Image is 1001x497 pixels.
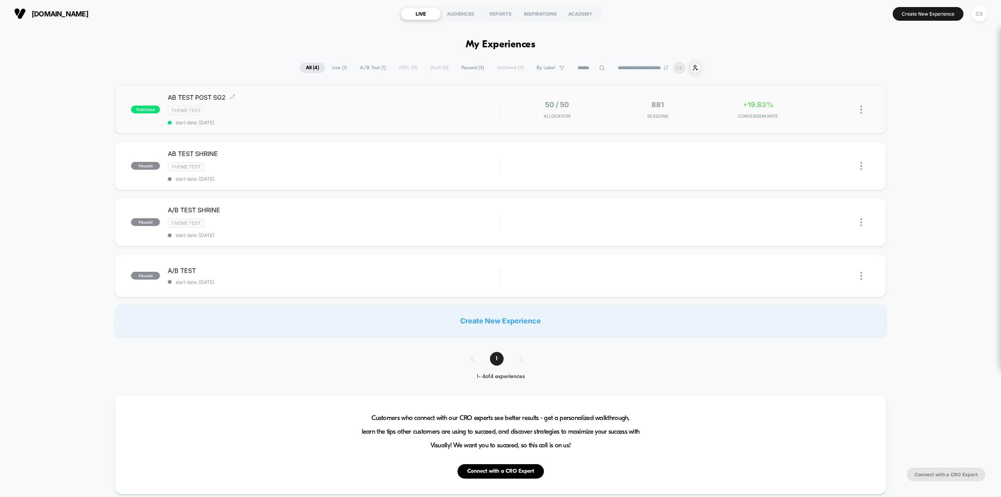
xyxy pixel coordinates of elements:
[168,106,205,115] span: Theme Test
[456,63,490,73] span: Paused ( 3 )
[907,468,985,481] button: Connect with a CRO Expert
[860,106,862,114] img: close
[168,162,205,171] span: Theme Test
[560,7,600,20] div: ACADEMY
[415,272,436,280] div: Duration
[466,39,536,50] h1: My Experiences
[14,8,26,20] img: Visually logo
[115,305,886,336] div: Create New Experience
[969,6,989,22] button: CS
[396,272,414,280] div: Current time
[326,63,353,73] span: Live ( 1 )
[893,7,963,21] button: Create New Experience
[520,7,560,20] div: INSPIRATIONS
[244,132,267,155] button: Play, NEW DEMO 2025-VEED.mp4
[463,373,538,380] div: 1 - 4 of 4 experiences
[651,100,664,109] span: 881
[4,269,18,283] button: Play, NEW DEMO 2025-VEED.mp4
[664,65,668,70] img: end
[545,100,569,109] span: 50 / 50
[168,93,500,101] span: AB TEST POST SG2
[481,7,520,20] div: REPORTS
[168,206,500,214] span: A/B TEST SHRINE
[490,352,504,366] span: 1
[676,65,683,71] p: CS
[168,120,500,126] span: start date: [DATE]
[131,272,160,280] span: paused
[452,273,475,280] input: Volume
[6,259,506,266] input: Seek
[544,113,570,119] span: Allocation
[860,272,862,280] img: close
[32,10,88,18] span: [DOMAIN_NAME]
[441,7,481,20] div: AUDIENCES
[168,219,205,228] span: Theme Test
[860,162,862,170] img: close
[168,279,500,285] span: start date: [DATE]
[168,232,500,238] span: start date: [DATE]
[743,100,773,109] span: +19.83%
[710,113,806,119] span: CONVERSION RATE
[536,65,555,71] span: By Label
[362,411,640,452] span: Customers who connect with our CRO experts see better results - get a personalized walkthrough, l...
[131,106,160,113] span: published
[12,7,91,20] button: [DOMAIN_NAME]
[457,464,544,479] button: Connect with a CRO Expert
[860,218,862,226] img: close
[131,218,160,226] span: paused
[131,162,160,170] span: paused
[300,63,325,73] span: All ( 4 )
[609,113,706,119] span: Sessions
[168,176,500,182] span: start date: [DATE]
[972,6,987,22] div: CS
[168,267,500,275] span: A/B TEST
[401,7,441,20] div: LIVE
[354,63,392,73] span: A/B Test ( 1 )
[168,150,500,158] span: AB TEST SHRINE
